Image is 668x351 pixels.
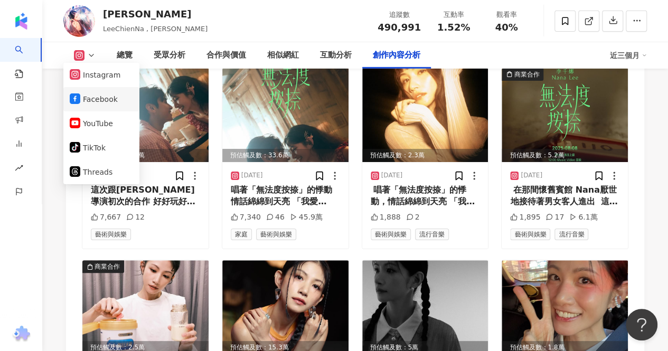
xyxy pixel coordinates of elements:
img: post-image [222,68,349,162]
div: [PERSON_NAME] [103,7,208,21]
div: [DATE] [241,171,263,180]
div: 相似網紅 [267,49,299,62]
div: 受眾分析 [154,49,185,62]
div: 45.9萬 [290,212,323,223]
div: 7,340 [231,212,261,223]
img: KOL Avatar [63,5,95,37]
button: YouTube [70,116,133,131]
div: 互動率 [434,10,474,20]
div: 觀看率 [486,10,526,20]
img: post-image [502,68,628,162]
span: 1.52% [437,22,470,33]
span: 家庭 [231,229,252,240]
div: 創作內容分析 [373,49,420,62]
img: logo icon [13,13,30,30]
div: 2 [406,212,420,223]
span: 流行音樂 [554,229,588,240]
div: 合作與價值 [206,49,246,62]
img: chrome extension [11,326,32,343]
span: 藝術與娛樂 [510,229,550,240]
div: ⁡ 唱著「無法度按捺」的悸動，情話綿綿到天亮 「我愛你」，卻說不出口⋯ ⁡ [PERSON_NAME]詮釋WHYNOT神曲〈無法度按捺〉 🎧立即聆聽 [URL][DOMAIN_NAME] ⁡ #... [371,184,480,208]
button: Instagram [70,68,133,82]
div: 預估觸及數：6.9萬 [82,149,209,162]
span: 40% [495,22,518,33]
div: 7,667 [91,212,121,223]
button: Facebook [70,92,133,107]
div: ⁡ 在那間懷舊賓館 Nana厭世地接待著男女客人進出 ⁡ 這一天，也是日記上有著標記的這一天 伴隨著孤寂與渴望中逐漸靠近的曖昧情愫 ⁡ 「他」 應該會再次出現吧.... — [PERSON_NA... [510,184,619,208]
div: 預估觸及數：5.2萬 [502,149,628,162]
div: 預估觸及數：2.3萬 [362,149,488,162]
div: 商業合作 [514,69,539,80]
div: 46 [266,212,285,223]
div: 6.1萬 [569,212,597,223]
div: 唱著「無法度按捺」的悸動 情話綿綿到天亮 「我愛你」，卻說不出口 [PERSON_NAME] [PERSON_NAME]x [PERSON_NAME]〈無法度按捺〉 @_edisonsoong ... [231,184,340,208]
div: 預估觸及數：33.6萬 [222,149,349,162]
img: post-image [362,68,488,162]
span: 490,991 [378,22,421,33]
div: 互動分析 [320,49,352,62]
span: 藝術與娛樂 [256,229,296,240]
div: 這次跟[PERSON_NAME]導演初次的合作 好好玩好開心 他其實蠻ㄎㄧㄤ🤣 但很喜歡這樣 從劇本裡面跳出框架即興玩很多東西 一直不間斷狂聊天 隨時出現一個新的想法就試 拍出好多驚喜 謝謝導演... [91,184,200,208]
div: 商業合作 [95,261,120,272]
div: post-image預估觸及數：33.6萬 [222,68,349,162]
div: 近三個月 [610,47,647,64]
span: 藝術與娛樂 [371,229,411,240]
div: 1,888 [371,212,401,223]
div: post-image預估觸及數：6.9萬 [82,68,209,162]
div: 1,895 [510,212,540,223]
div: [DATE] [521,171,542,180]
a: search [15,38,36,79]
div: post-image預估觸及數：2.3萬 [362,68,488,162]
div: 追蹤數 [378,10,421,20]
button: Threads [70,165,133,179]
div: [DATE] [381,171,403,180]
div: 17 [545,212,564,223]
span: rise [15,157,23,181]
span: 流行音樂 [415,229,449,240]
div: 12 [126,212,145,223]
img: post-image [82,68,209,162]
iframe: Help Scout Beacon - Open [626,309,657,340]
span: LeeChienNa , [PERSON_NAME] [103,25,208,33]
button: TikTok [70,140,133,155]
span: 藝術與娛樂 [91,229,131,240]
div: post-image商業合作預估觸及數：5.2萬 [502,68,628,162]
div: 總覽 [117,49,133,62]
